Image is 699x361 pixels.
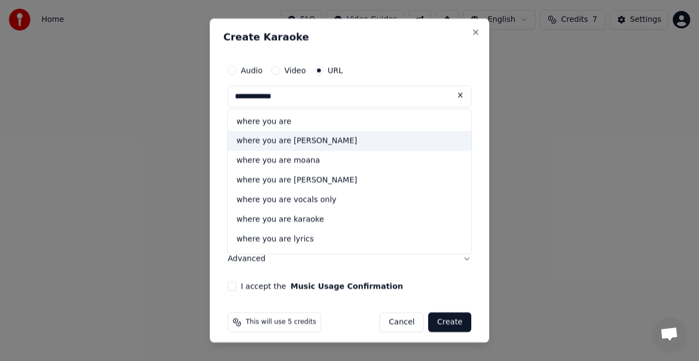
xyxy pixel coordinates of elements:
label: I accept the [241,282,403,290]
div: where you are [PERSON_NAME] [228,170,471,190]
div: where you are vocals only [228,190,471,210]
div: where you are karaoke [228,210,471,229]
div: where you are lyrics [228,229,471,249]
button: I accept the [291,282,403,290]
label: Audio [241,66,263,74]
button: Cancel [380,312,424,332]
h2: Create Karaoke [223,32,476,42]
div: where you are [PERSON_NAME] [228,249,471,269]
div: where you are [228,111,471,131]
span: This will use 5 credits [246,318,316,327]
button: Create [428,312,471,332]
label: Video [285,66,306,74]
button: Advanced [228,245,471,273]
div: where you are moana [228,151,471,170]
div: where you are [PERSON_NAME] [228,131,471,151]
label: URL [328,66,343,74]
